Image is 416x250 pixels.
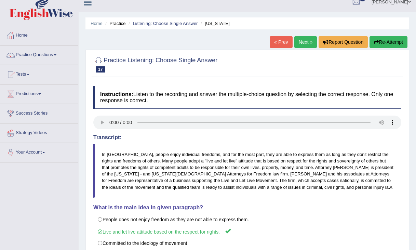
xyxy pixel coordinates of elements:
li: [US_STATE] [199,20,230,27]
label: Live and let live attitude based on the respect for rights. [93,225,401,238]
h4: Listen to the recording and answer the multiple-choice question by selecting the correct response... [93,86,401,109]
a: Your Account [0,143,78,160]
blockquote: In [GEOGRAPHIC_DATA], people enjoy individual freedoms, and for the most part, they are able to e... [93,144,401,198]
a: Home [0,26,78,43]
li: Practice [104,20,125,27]
label: People does not enjoy freedom as they are not able to express them. [93,214,401,225]
span: 17 [96,66,105,73]
h4: What is the main idea in given paragraph? [93,205,401,211]
h2: Practice Listening: Choose Single Answer [93,55,217,73]
a: Tests [0,65,78,82]
a: Predictions [0,84,78,102]
label: Committed to the ideology of movement [93,237,401,249]
a: Strategy Videos [0,123,78,141]
b: Instructions: [100,91,133,97]
h4: Transcript: [93,134,401,141]
a: Next » [294,36,317,48]
button: Re-Attempt [370,36,407,48]
a: Success Stories [0,104,78,121]
a: Practice Questions [0,45,78,63]
a: Listening: Choose Single Answer [133,21,198,26]
button: Report Question [319,36,368,48]
a: Home [91,21,103,26]
a: « Prev [270,36,292,48]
